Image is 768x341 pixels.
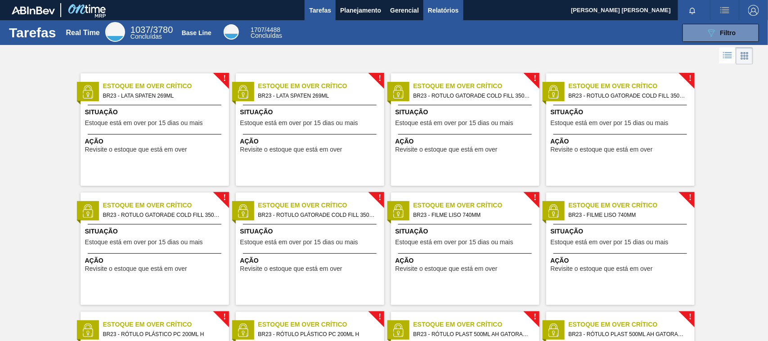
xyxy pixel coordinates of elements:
[103,91,222,101] span: BR23 - LATA SPATEN 269ML
[236,323,250,337] img: status
[689,75,692,82] span: !
[547,204,560,218] img: status
[413,210,532,220] span: BR23 - FILME LISO 740MM
[85,265,187,272] span: Revisite o estoque que está em over
[85,146,187,153] span: Revisite o estoque que está em over
[81,85,94,99] img: status
[551,227,692,236] span: Situação
[534,194,536,201] span: !
[103,210,222,220] span: BR23 - ROTULO GATORADE COLD FILL 350ML H LARANJA
[81,323,94,337] img: status
[551,120,669,126] span: Estoque está em over por 15 dias ou mais
[103,320,229,329] span: Estoque em Over Crítico
[130,25,151,35] span: 1037
[85,137,227,146] span: Ação
[395,137,537,146] span: Ação
[223,314,226,320] span: !
[240,265,342,272] span: Revisite o estoque que está em over
[240,239,358,246] span: Estoque está em over por 15 dias ou mais
[81,204,94,218] img: status
[569,210,687,220] span: BR23 - FILME LISO 740MM
[240,108,382,117] span: Situação
[9,27,56,38] h1: Tarefas
[130,33,162,40] span: Concluídas
[378,314,381,320] span: !
[395,227,537,236] span: Situação
[258,320,384,329] span: Estoque em Over Crítico
[534,314,536,320] span: !
[223,194,226,201] span: !
[240,137,382,146] span: Ação
[240,120,358,126] span: Estoque está em over por 15 dias ou mais
[251,27,282,39] div: Base Line
[569,91,687,101] span: BR23 - ROTULO GATORADE COLD FILL 350ML H BLBRRY
[130,26,173,40] div: Real Time
[551,108,692,117] span: Situação
[551,265,653,272] span: Revisite o estoque que está em over
[551,256,692,265] span: Ação
[251,26,265,33] span: 1707
[547,323,560,337] img: status
[309,5,331,16] span: Tarefas
[251,26,280,33] span: / 4488
[391,85,405,99] img: status
[428,5,458,16] span: Relatórios
[240,256,382,265] span: Ação
[105,22,125,42] div: Real Time
[391,204,405,218] img: status
[569,329,687,339] span: BR23 - RÓTULO PLAST 500ML AH GATORADE BERRY BLUE
[551,239,669,246] span: Estoque está em over por 15 dias ou mais
[551,137,692,146] span: Ação
[85,108,227,117] span: Situação
[678,4,707,17] button: Notificações
[748,5,759,16] img: Logout
[182,29,211,36] div: Base Line
[413,320,539,329] span: Estoque em Over Crítico
[689,314,692,320] span: !
[551,146,653,153] span: Revisite o estoque que está em over
[720,29,736,36] span: Filtro
[391,323,405,337] img: status
[258,81,384,91] span: Estoque em Over Crítico
[85,256,227,265] span: Ação
[258,329,377,339] span: BR23 - RÓTULO PLÁSTICO PC 200ML H
[251,32,282,39] span: Concluídas
[378,75,381,82] span: !
[240,146,342,153] span: Revisite o estoque que está em over
[534,75,536,82] span: !
[413,81,539,91] span: Estoque em Over Crítico
[224,24,239,40] div: Base Line
[103,329,222,339] span: BR23 - RÓTULO PLÁSTICO PC 200ML H
[395,265,498,272] span: Revisite o estoque que está em over
[236,85,250,99] img: status
[413,91,532,101] span: BR23 - ROTULO GATORADE COLD FILL 350ML H BLBRRY
[258,210,377,220] span: BR23 - ROTULO GATORADE COLD FILL 350ML H LARANJA
[547,85,560,99] img: status
[103,201,229,210] span: Estoque em Over Crítico
[719,5,730,16] img: userActions
[223,75,226,82] span: !
[85,239,203,246] span: Estoque está em over por 15 dias ou mais
[340,5,381,16] span: Planejamento
[736,47,753,64] div: Visão em Cards
[569,320,695,329] span: Estoque em Over Crítico
[413,201,539,210] span: Estoque em Over Crítico
[103,81,229,91] span: Estoque em Over Crítico
[258,201,384,210] span: Estoque em Over Crítico
[683,24,759,42] button: Filtro
[413,329,532,339] span: BR23 - RÓTULO PLAST 500ML AH GATORADE BERRY BLUE
[258,91,377,101] span: BR23 - LATA SPATEN 269ML
[395,146,498,153] span: Revisite o estoque que está em over
[390,5,419,16] span: Gerencial
[240,227,382,236] span: Situação
[378,194,381,201] span: !
[85,227,227,236] span: Situação
[12,6,55,14] img: TNhmsLtSVTkK8tSr43FrP2fwEKptu5GPRR3wAAAABJRU5ErkJggg==
[719,47,736,64] div: Visão em Lista
[395,256,537,265] span: Ação
[85,120,203,126] span: Estoque está em over por 15 dias ou mais
[66,29,100,37] div: Real Time
[395,239,513,246] span: Estoque está em over por 15 dias ou mais
[236,204,250,218] img: status
[569,201,695,210] span: Estoque em Over Crítico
